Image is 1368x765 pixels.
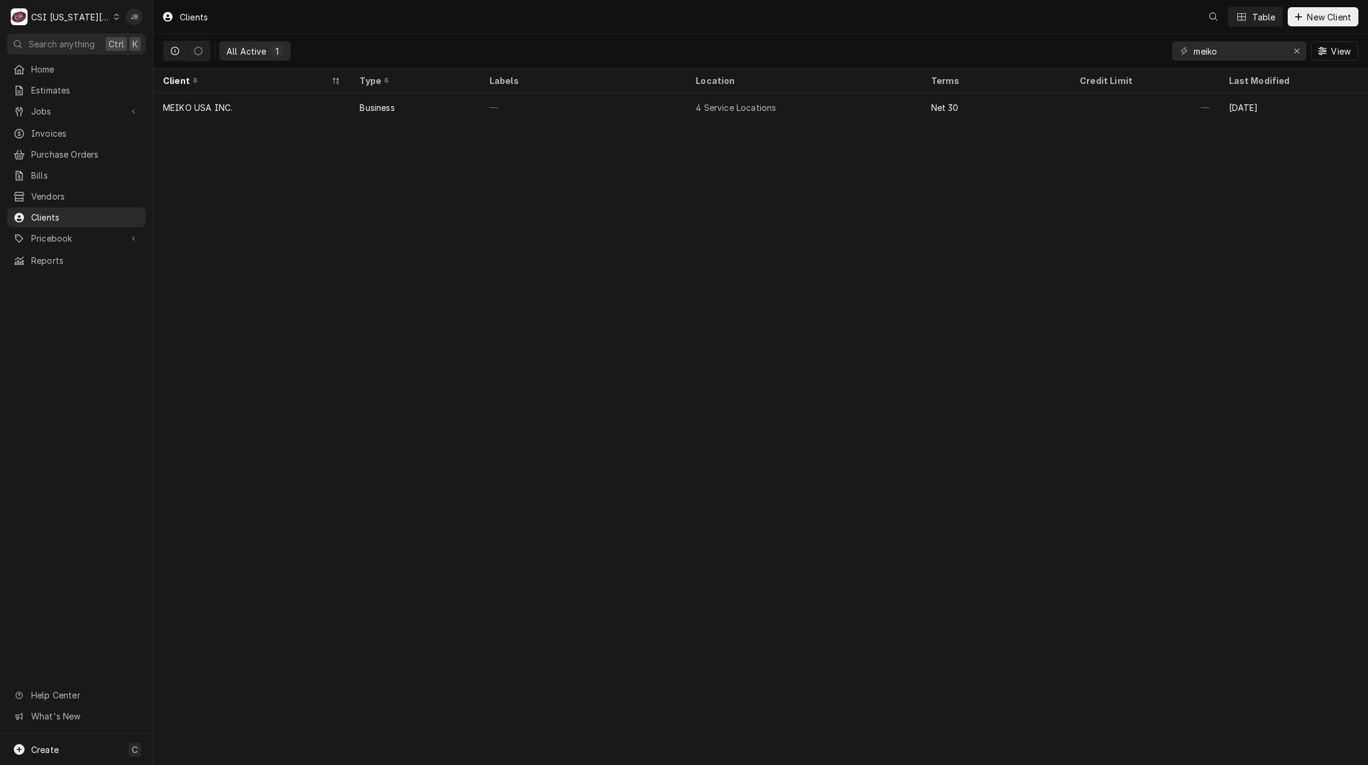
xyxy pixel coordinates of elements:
[31,190,140,203] span: Vendors
[931,101,959,114] div: Net 30
[7,165,146,185] a: Bills
[7,59,146,79] a: Home
[696,101,776,114] div: 4 Service Locations
[490,74,677,87] div: Labels
[31,11,110,23] div: CSI [US_STATE][GEOGRAPHIC_DATA]
[1304,11,1354,23] span: New Client
[11,8,28,25] div: C
[31,232,122,245] span: Pricebook
[31,169,140,182] span: Bills
[360,74,467,87] div: Type
[1311,41,1358,61] button: View
[1070,93,1219,122] div: —
[480,93,686,122] div: —
[360,101,394,114] div: Business
[1204,7,1223,26] button: Open search
[7,80,146,100] a: Estimates
[7,706,146,726] a: Go to What's New
[31,105,122,118] span: Jobs
[163,74,328,87] div: Client
[1328,45,1353,58] span: View
[7,207,146,227] a: Clients
[108,38,124,50] span: Ctrl
[31,689,138,701] span: Help Center
[31,745,59,755] span: Create
[7,34,146,55] button: Search anythingCtrlK
[31,254,140,267] span: Reports
[126,8,143,25] div: Joshua Bennett's Avatar
[7,685,146,705] a: Go to Help Center
[132,743,138,756] span: C
[31,710,138,722] span: What's New
[227,45,267,58] div: All Active
[7,228,146,248] a: Go to Pricebook
[163,101,232,114] div: MEIKO USA INC.
[1252,11,1276,23] div: Table
[31,63,140,76] span: Home
[31,84,140,97] span: Estimates
[1219,93,1368,122] div: [DATE]
[31,211,140,224] span: Clients
[126,8,143,25] div: JB
[274,45,281,58] div: 1
[696,74,911,87] div: Location
[31,127,140,140] span: Invoices
[7,101,146,121] a: Go to Jobs
[7,251,146,270] a: Reports
[931,74,1058,87] div: Terms
[11,8,28,25] div: CSI Kansas City's Avatar
[31,148,140,161] span: Purchase Orders
[132,38,138,50] span: K
[7,186,146,206] a: Vendors
[1287,41,1306,61] button: Erase input
[7,124,146,143] a: Invoices
[1194,41,1284,61] input: Keyword search
[1229,74,1356,87] div: Last Modified
[1288,7,1358,26] button: New Client
[1080,74,1207,87] div: Credit Limit
[7,144,146,164] a: Purchase Orders
[29,38,95,50] span: Search anything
